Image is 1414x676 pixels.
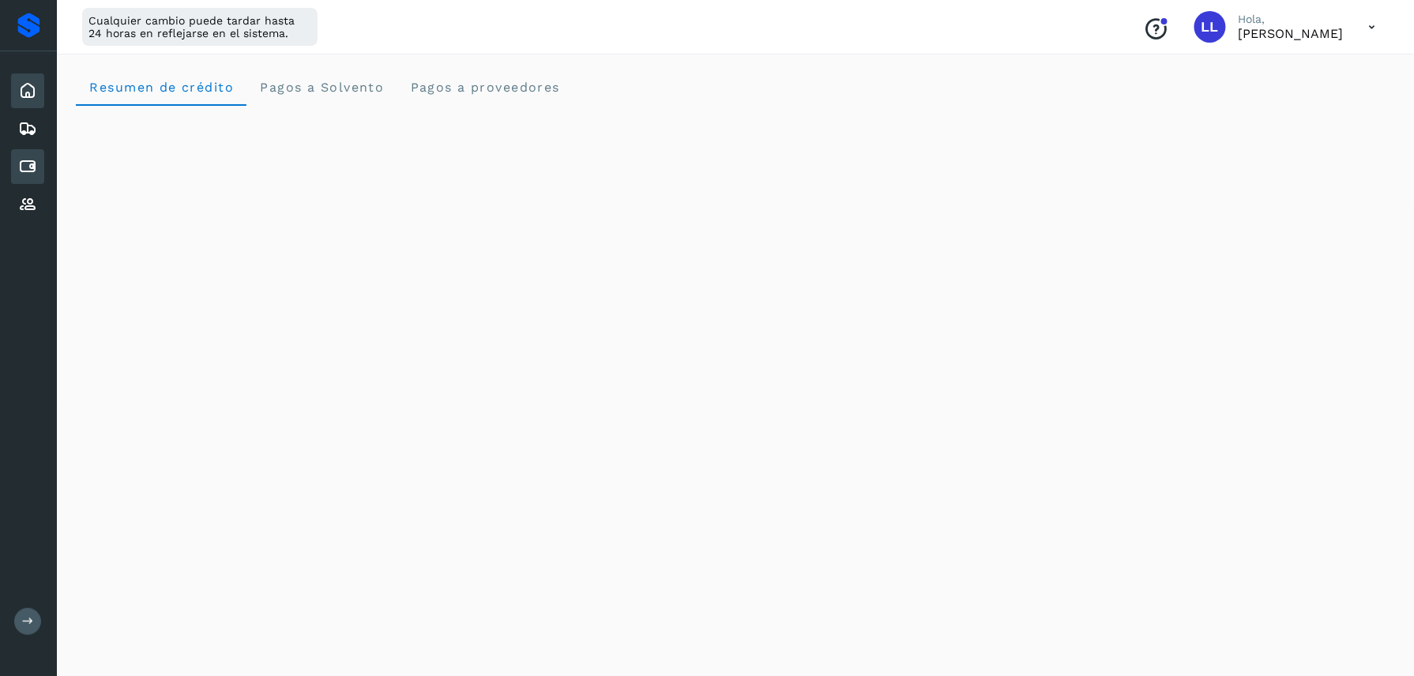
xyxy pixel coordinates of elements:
p: Hola, [1239,13,1344,26]
div: Cuentas por pagar [11,149,44,184]
p: Leticia Lugo Hernandez [1239,26,1344,41]
span: Pagos a Solvento [259,80,384,95]
div: Proveedores [11,187,44,222]
span: Pagos a proveedores [409,80,560,95]
div: Embarques [11,111,44,146]
span: Resumen de crédito [88,80,234,95]
div: Cualquier cambio puede tardar hasta 24 horas en reflejarse en el sistema. [82,8,318,46]
div: Inicio [11,73,44,108]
